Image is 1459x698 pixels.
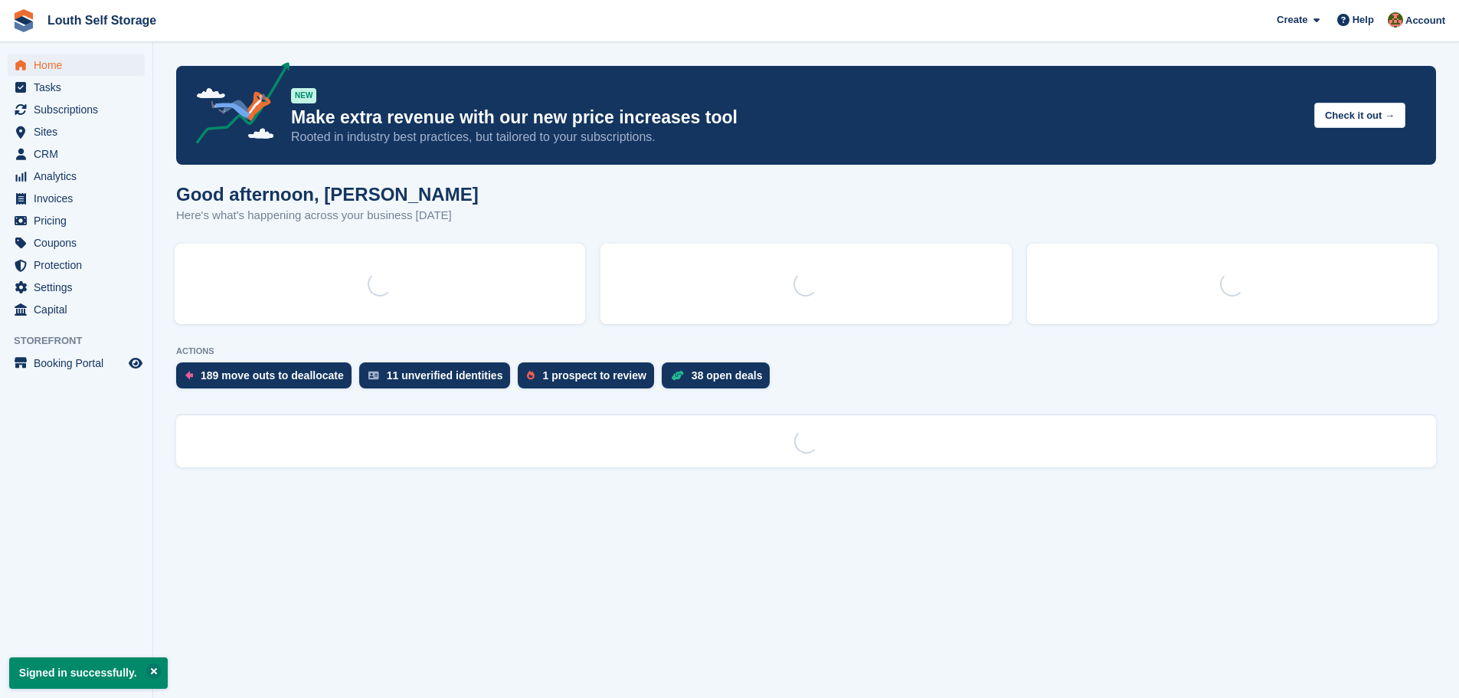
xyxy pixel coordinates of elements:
a: Louth Self Storage [41,8,162,33]
span: Analytics [34,165,126,187]
button: Check it out → [1314,103,1405,128]
a: menu [8,54,145,76]
a: menu [8,99,145,120]
img: stora-icon-8386f47178a22dfd0bd8f6a31ec36ba5ce8667c1dd55bd0f319d3a0aa187defe.svg [12,9,35,32]
a: menu [8,77,145,98]
img: move_outs_to_deallocate_icon-f764333ba52eb49d3ac5e1228854f67142a1ed5810a6f6cc68b1a99e826820c5.svg [185,371,193,380]
span: CRM [34,143,126,165]
span: Protection [34,254,126,276]
a: 189 move outs to deallocate [176,362,359,396]
a: menu [8,232,145,254]
a: menu [8,143,145,165]
p: Here's what's happening across your business [DATE] [176,207,479,224]
span: Home [34,54,126,76]
a: menu [8,210,145,231]
div: NEW [291,88,316,103]
div: 1 prospect to review [542,369,646,382]
a: menu [8,299,145,320]
a: 38 open deals [662,362,778,396]
a: menu [8,188,145,209]
span: Sites [34,121,126,143]
span: Subscriptions [34,99,126,120]
span: Help [1353,12,1374,28]
div: 38 open deals [692,369,763,382]
img: prospect-51fa495bee0391a8d652442698ab0144808aea92771e9ea1ae160a38d050c398.svg [527,371,535,380]
p: Rooted in industry best practices, but tailored to your subscriptions. [291,129,1302,146]
h1: Good afternoon, [PERSON_NAME] [176,184,479,205]
a: menu [8,254,145,276]
a: Preview store [126,354,145,372]
a: menu [8,165,145,187]
a: 1 prospect to review [518,362,661,396]
p: ACTIONS [176,346,1436,356]
span: Account [1405,13,1445,28]
span: Invoices [34,188,126,209]
span: Create [1277,12,1307,28]
img: Andy Smith [1388,12,1403,28]
p: Signed in successfully. [9,657,168,689]
a: menu [8,277,145,298]
span: Storefront [14,333,152,349]
div: 189 move outs to deallocate [201,369,344,382]
span: Booking Portal [34,352,126,374]
span: Pricing [34,210,126,231]
img: verify_identity-adf6edd0f0f0b5bbfe63781bf79b02c33cf7c696d77639b501bdc392416b5a36.svg [368,371,379,380]
span: Coupons [34,232,126,254]
a: menu [8,121,145,143]
a: 11 unverified identities [359,362,519,396]
a: menu [8,352,145,374]
p: Make extra revenue with our new price increases tool [291,107,1302,129]
span: Settings [34,277,126,298]
span: Tasks [34,77,126,98]
span: Capital [34,299,126,320]
img: price-adjustments-announcement-icon-8257ccfd72463d97f412b2fc003d46551f7dbcb40ab6d574587a9cd5c0d94... [183,62,290,149]
img: deal-1b604bf984904fb50ccaf53a9ad4b4a5d6e5aea283cecdc64d6e3604feb123c2.svg [671,370,684,381]
div: 11 unverified identities [387,369,503,382]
